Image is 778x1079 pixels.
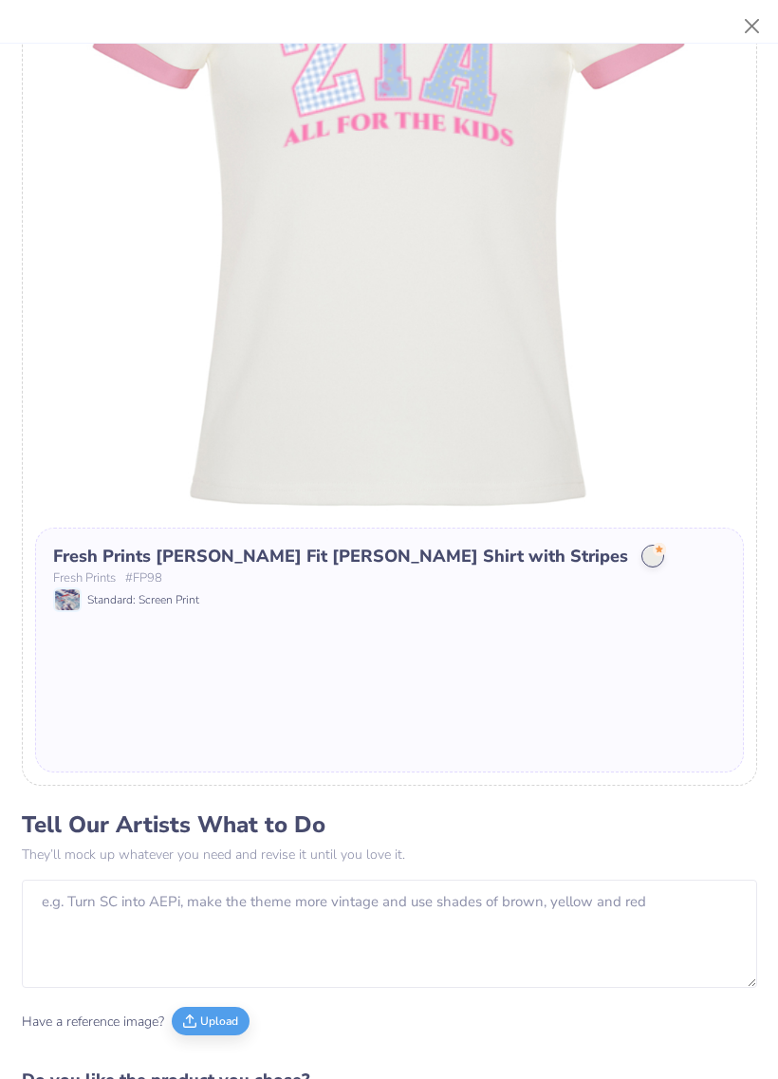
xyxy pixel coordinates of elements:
[172,1007,250,1035] button: Upload
[22,845,757,865] p: They’ll mock up whatever you need and revise it until you love it.
[22,1012,164,1032] span: Have a reference image?
[55,589,80,610] img: Standard: Screen Print
[53,569,116,588] span: Fresh Prints
[734,9,770,45] button: Close
[87,591,199,608] span: Standard: Screen Print
[125,569,162,588] span: # FP98
[22,810,757,839] h3: Tell Our Artists What to Do
[53,544,628,569] div: Fresh Prints [PERSON_NAME] Fit [PERSON_NAME] Shirt with Stripes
